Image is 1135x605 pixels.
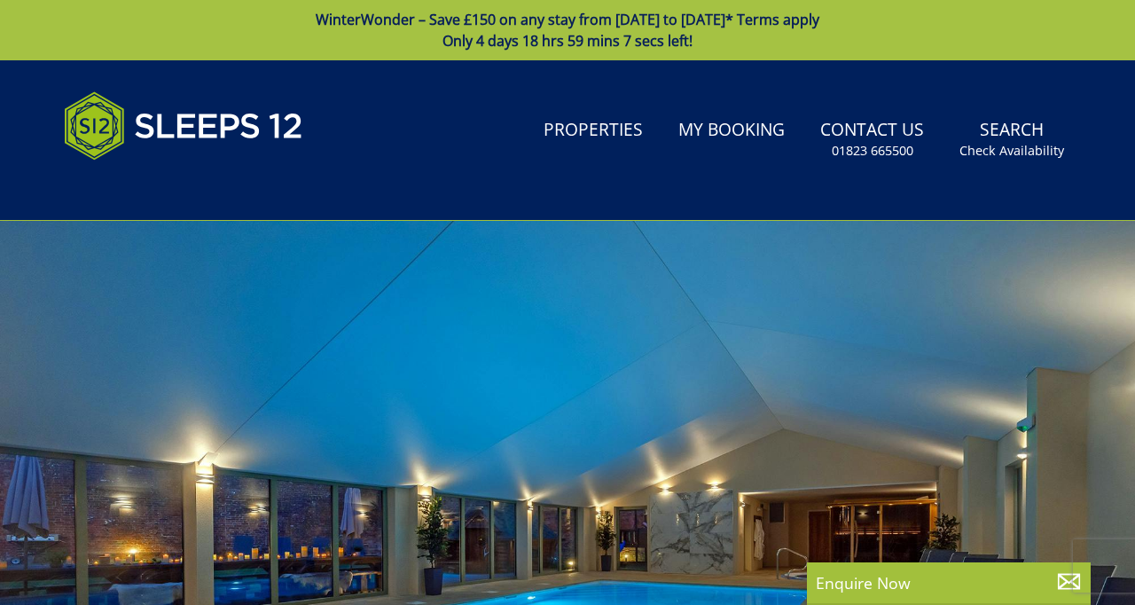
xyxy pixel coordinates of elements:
p: Enquire Now [816,571,1082,594]
iframe: Customer reviews powered by Trustpilot [55,181,241,196]
a: Properties [536,111,650,151]
a: SearchCheck Availability [952,111,1071,169]
a: My Booking [671,111,792,151]
span: Only 4 days 18 hrs 59 mins 7 secs left! [442,31,693,51]
img: Sleeps 12 [64,82,303,170]
small: 01823 665500 [832,142,913,160]
a: Contact Us01823 665500 [813,111,931,169]
small: Check Availability [959,142,1064,160]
